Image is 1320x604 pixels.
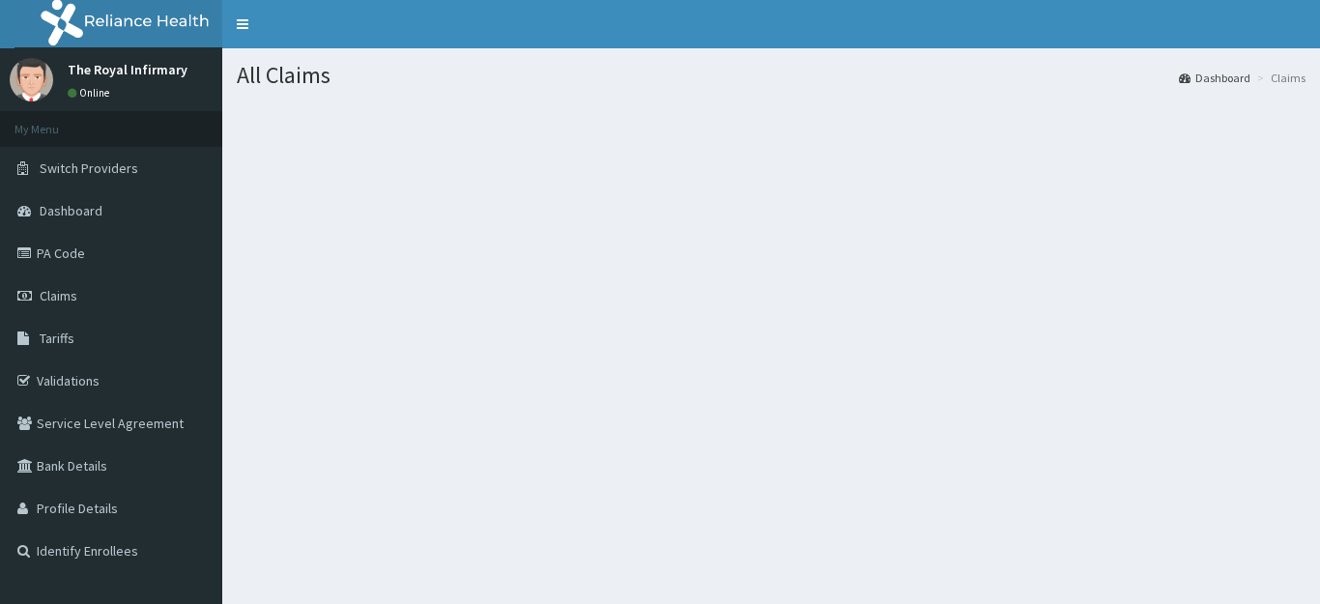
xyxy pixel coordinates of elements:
[1252,70,1306,86] li: Claims
[40,202,102,219] span: Dashboard
[40,159,138,177] span: Switch Providers
[68,63,187,76] p: The Royal Infirmary
[10,58,53,101] img: User Image
[68,86,114,100] a: Online
[40,330,74,347] span: Tariffs
[40,287,77,304] span: Claims
[1179,70,1250,86] a: Dashboard
[237,63,1306,88] h1: All Claims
